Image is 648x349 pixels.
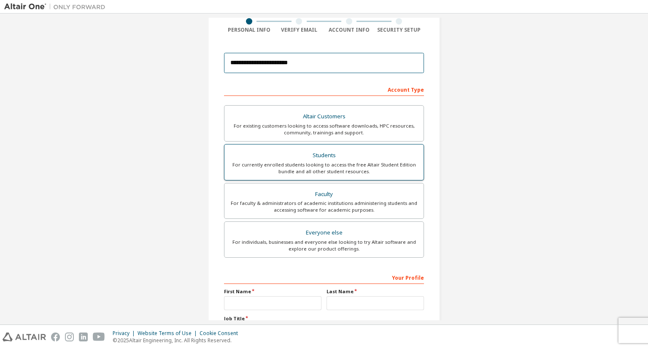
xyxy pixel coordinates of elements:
[229,161,418,175] div: For currently enrolled students looking to access the free Altair Student Edition bundle and all ...
[224,270,424,284] div: Your Profile
[4,3,110,11] img: Altair One
[93,333,105,341] img: youtube.svg
[224,27,274,33] div: Personal Info
[229,227,418,239] div: Everyone else
[324,27,374,33] div: Account Info
[200,330,243,337] div: Cookie Consent
[229,239,418,252] div: For individuals, businesses and everyone else looking to try Altair software and explore our prod...
[374,27,424,33] div: Security Setup
[327,288,424,295] label: Last Name
[138,330,200,337] div: Website Terms of Use
[224,82,424,96] div: Account Type
[224,315,424,322] label: Job Title
[224,288,321,295] label: First Name
[229,123,418,136] div: For existing customers looking to access software downloads, HPC resources, community, trainings ...
[229,200,418,213] div: For faculty & administrators of academic institutions administering students and accessing softwa...
[113,337,243,344] p: © 2025 Altair Engineering, Inc. All Rights Reserved.
[51,333,60,341] img: facebook.svg
[3,333,46,341] img: altair_logo.svg
[229,111,418,123] div: Altair Customers
[229,150,418,161] div: Students
[65,333,74,341] img: instagram.svg
[274,27,324,33] div: Verify Email
[113,330,138,337] div: Privacy
[79,333,88,341] img: linkedin.svg
[229,188,418,200] div: Faculty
